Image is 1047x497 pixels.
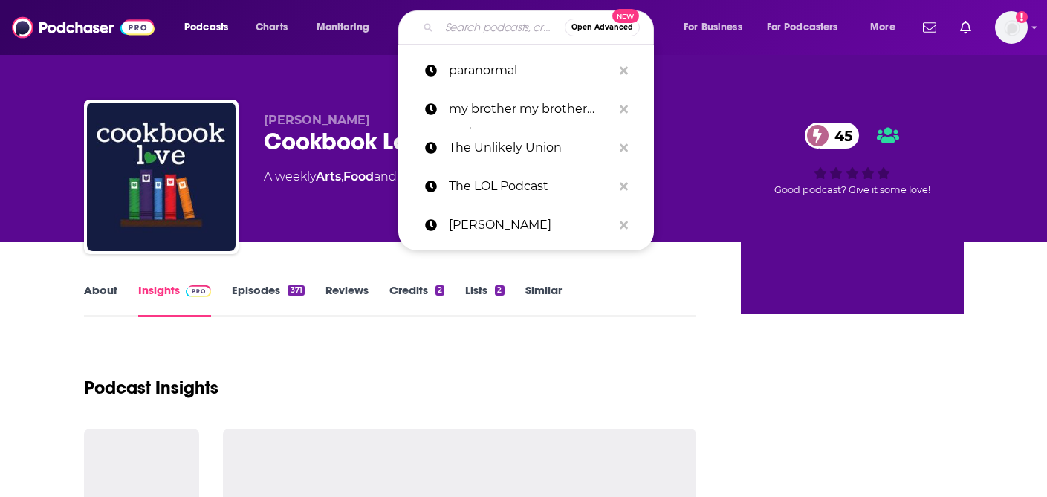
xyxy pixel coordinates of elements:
[870,17,895,38] span: More
[341,169,343,183] span: ,
[917,15,942,40] a: Show notifications dropdown
[820,123,860,149] span: 45
[264,168,482,186] div: A weekly podcast
[256,17,288,38] span: Charts
[525,283,562,317] a: Similar
[565,19,640,36] button: Open AdvancedNew
[757,16,860,39] button: open menu
[805,123,860,149] a: 45
[12,13,155,42] img: Podchaser - Follow, Share and Rate Podcasts
[412,10,668,45] div: Search podcasts, credits, & more...
[398,167,654,206] a: The LOL Podcast
[398,206,654,244] a: [PERSON_NAME]
[612,9,639,23] span: New
[316,169,341,183] a: Arts
[439,16,565,39] input: Search podcasts, credits, & more...
[398,129,654,167] a: The Unlikely Union
[374,169,397,183] span: and
[449,206,612,244] p: Christine Schiefer
[184,17,228,38] span: Podcasts
[449,129,612,167] p: The Unlikely Union
[995,11,1028,44] img: User Profile
[397,169,434,183] a: Home
[264,113,370,127] span: [PERSON_NAME]
[1016,11,1028,23] svg: Add a profile image
[774,184,930,195] span: Good podcast? Give it some love!
[325,283,369,317] a: Reviews
[954,15,977,40] a: Show notifications dropdown
[174,16,247,39] button: open menu
[232,283,304,317] a: Episodes371
[288,285,304,296] div: 371
[435,285,444,296] div: 2
[186,285,212,297] img: Podchaser Pro
[860,16,914,39] button: open menu
[84,377,218,399] h1: Podcast Insights
[87,103,236,251] img: Cookbook Love Podcast
[398,90,654,129] a: my brother my brother and me
[84,283,117,317] a: About
[343,169,374,183] a: Food
[306,16,389,39] button: open menu
[398,51,654,90] a: paranormal
[389,283,444,317] a: Credits2
[673,16,761,39] button: open menu
[449,51,612,90] p: paranormal
[495,285,504,296] div: 2
[995,11,1028,44] button: Show profile menu
[246,16,296,39] a: Charts
[741,113,964,205] div: 45Good podcast? Give it some love!
[317,17,369,38] span: Monitoring
[995,11,1028,44] span: Logged in as ocharlson
[449,90,612,129] p: my brother my brother and me
[571,24,633,31] span: Open Advanced
[138,283,212,317] a: InsightsPodchaser Pro
[684,17,742,38] span: For Business
[449,167,612,206] p: The LOL Podcast
[465,283,504,317] a: Lists2
[767,17,838,38] span: For Podcasters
